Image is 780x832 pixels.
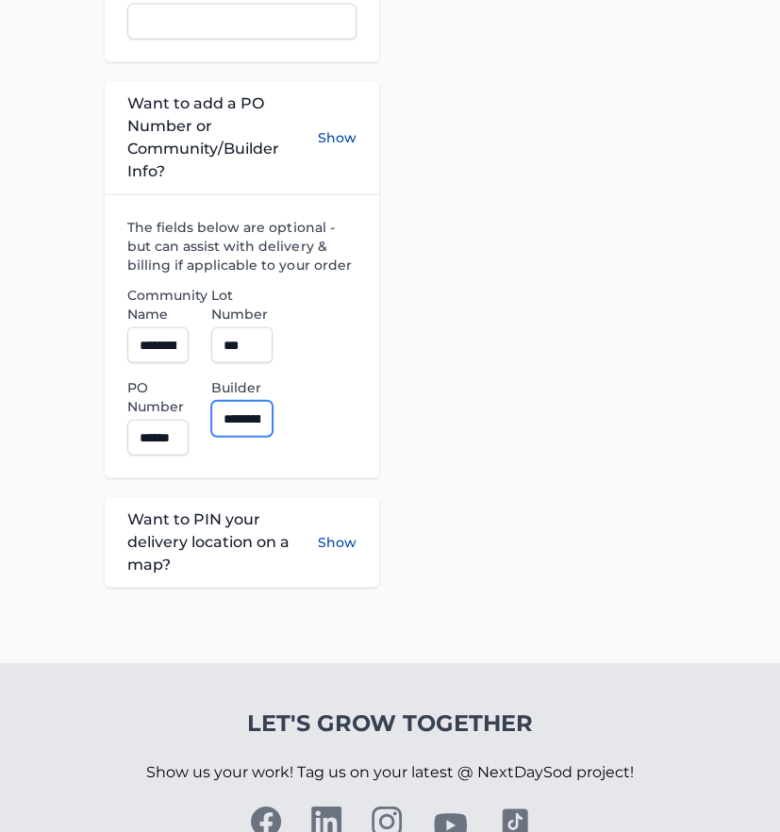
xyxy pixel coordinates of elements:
button: Show [318,508,357,576]
label: Community Name [127,286,189,324]
label: PO Number [127,378,189,416]
label: Lot Number [211,286,273,324]
label: Builder [211,378,273,397]
span: Want to add a PO Number or Community/Builder Info? [127,92,317,183]
p: Show us your work! Tag us on your latest @ NextDaySod project! [146,739,634,807]
button: Show [318,92,357,183]
h4: Let's Grow Together [146,708,634,739]
span: Want to PIN your delivery location on a map? [127,508,317,576]
label: The fields below are optional - but can assist with delivery & billing if applicable to your order [127,218,356,275]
